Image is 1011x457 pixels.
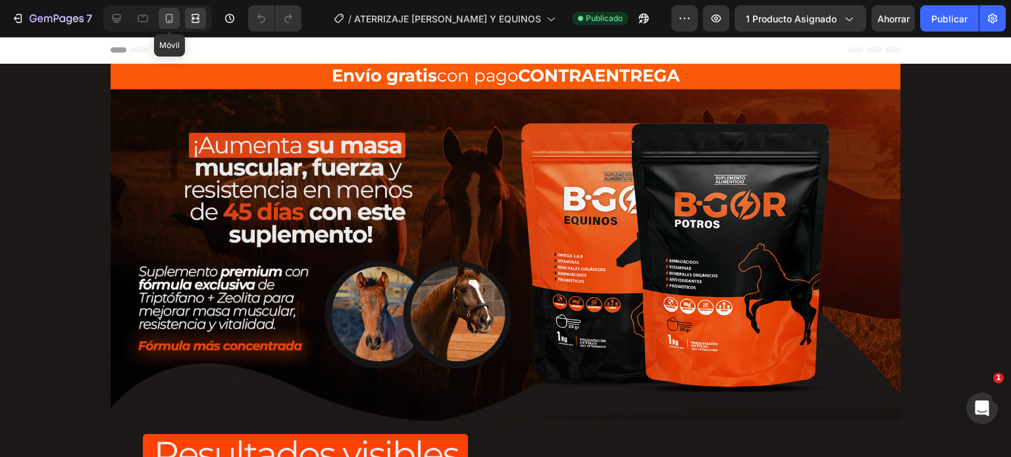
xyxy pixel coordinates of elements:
[5,5,98,32] button: 7
[348,13,351,24] font: /
[735,5,866,32] button: 1 producto asignado
[111,27,900,52] h2: con pago
[931,13,968,24] font: Publicar
[111,52,900,384] img: gempages_516991179028431947-8b83d1b6-a6ba-4aaf-a04a-325f18e3f8c9.png
[871,5,915,32] button: Ahorrar
[996,373,1001,382] font: 1
[920,5,979,32] button: Publicar
[332,28,437,49] strong: Envío gratis
[877,13,910,24] font: Ahorrar
[746,13,837,24] font: 1 producto asignado
[354,13,541,24] font: ATERRIZAJE [PERSON_NAME] Y EQUINOS
[248,5,301,32] div: Deshacer/Rehacer
[518,28,680,49] strong: CONTRAENTREGA
[586,13,623,23] font: Publicado
[86,12,92,25] font: 7
[966,393,998,424] iframe: Chat en vivo de Intercom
